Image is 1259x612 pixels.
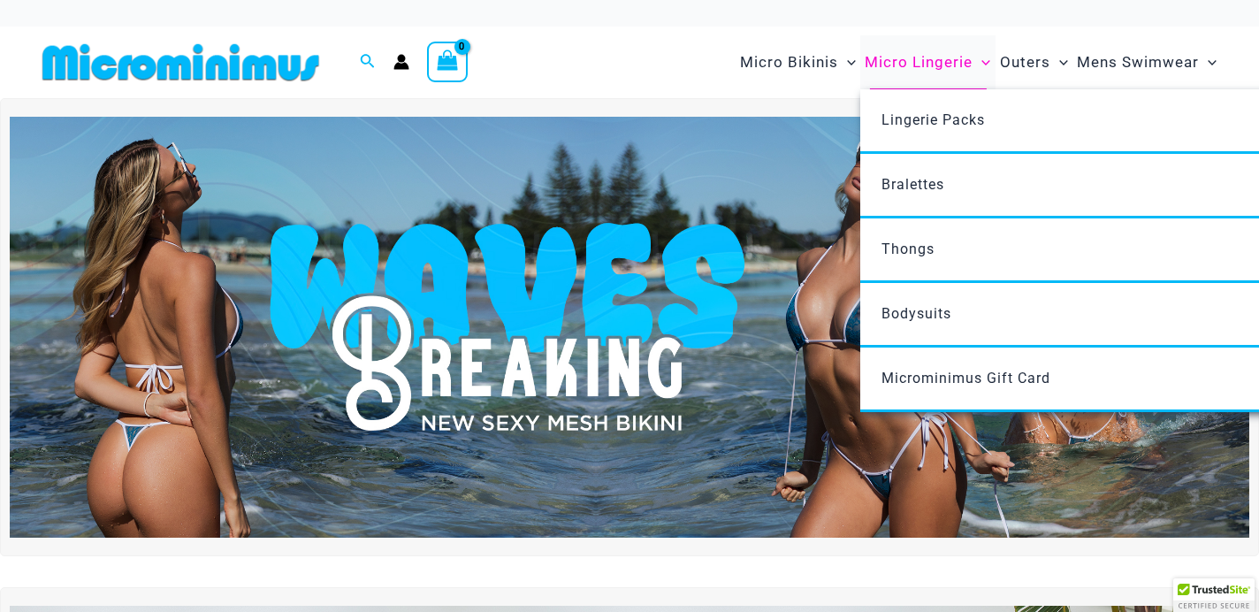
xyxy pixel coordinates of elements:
[1000,40,1050,85] span: Outers
[10,117,1249,538] img: Waves Breaking Ocean Bikini Pack
[881,370,1050,386] span: Microminimus Gift Card
[860,35,995,89] a: Micro LingerieMenu ToggleMenu Toggle
[393,54,409,70] a: Account icon link
[865,40,973,85] span: Micro Lingerie
[838,40,856,85] span: Menu Toggle
[427,42,468,82] a: View Shopping Cart, empty
[360,51,376,73] a: Search icon link
[740,40,838,85] span: Micro Bikinis
[1173,578,1255,612] div: TrustedSite Certified
[1077,40,1199,85] span: Mens Swimwear
[35,42,326,82] img: MM SHOP LOGO FLAT
[1050,40,1068,85] span: Menu Toggle
[1199,40,1217,85] span: Menu Toggle
[1072,35,1221,89] a: Mens SwimwearMenu ToggleMenu Toggle
[733,33,1224,92] nav: Site Navigation
[736,35,860,89] a: Micro BikinisMenu ToggleMenu Toggle
[881,111,985,128] span: Lingerie Packs
[881,176,944,193] span: Bralettes
[996,35,1072,89] a: OutersMenu ToggleMenu Toggle
[881,241,935,257] span: Thongs
[973,40,990,85] span: Menu Toggle
[881,305,951,322] span: Bodysuits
